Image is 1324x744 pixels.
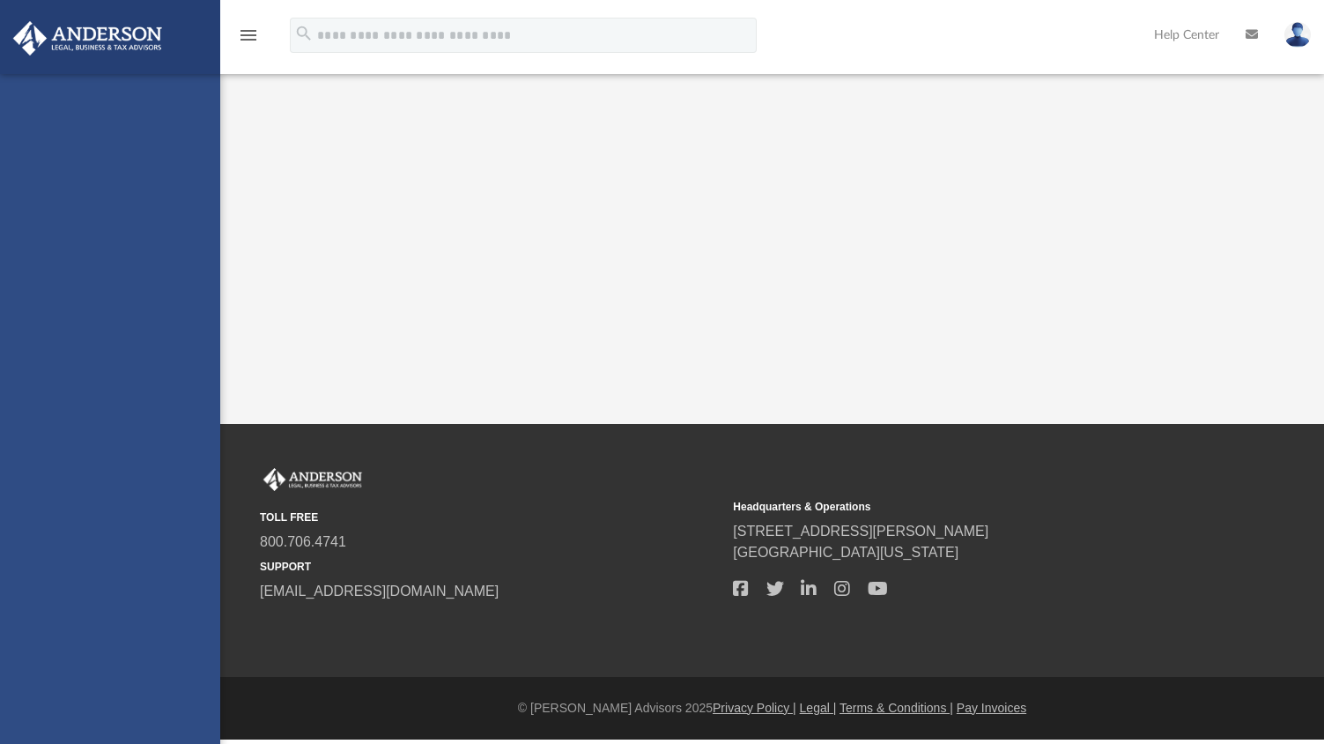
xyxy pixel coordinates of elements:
[733,499,1194,515] small: Headquarters & Operations
[733,545,958,560] a: [GEOGRAPHIC_DATA][US_STATE]
[840,701,953,715] a: Terms & Conditions |
[260,468,366,491] img: Anderson Advisors Platinum Portal
[733,524,988,539] a: [STREET_ADDRESS][PERSON_NAME]
[713,701,796,715] a: Privacy Policy |
[260,559,721,575] small: SUPPORT
[1284,22,1311,48] img: User Pic
[8,21,167,56] img: Anderson Advisors Platinum Portal
[800,701,837,715] a: Legal |
[957,701,1026,715] a: Pay Invoices
[260,584,499,599] a: [EMAIL_ADDRESS][DOMAIN_NAME]
[238,33,259,46] a: menu
[294,24,314,43] i: search
[260,510,721,525] small: TOLL FREE
[220,699,1324,718] div: © [PERSON_NAME] Advisors 2025
[260,534,346,549] a: 800.706.4741
[238,25,259,46] i: menu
